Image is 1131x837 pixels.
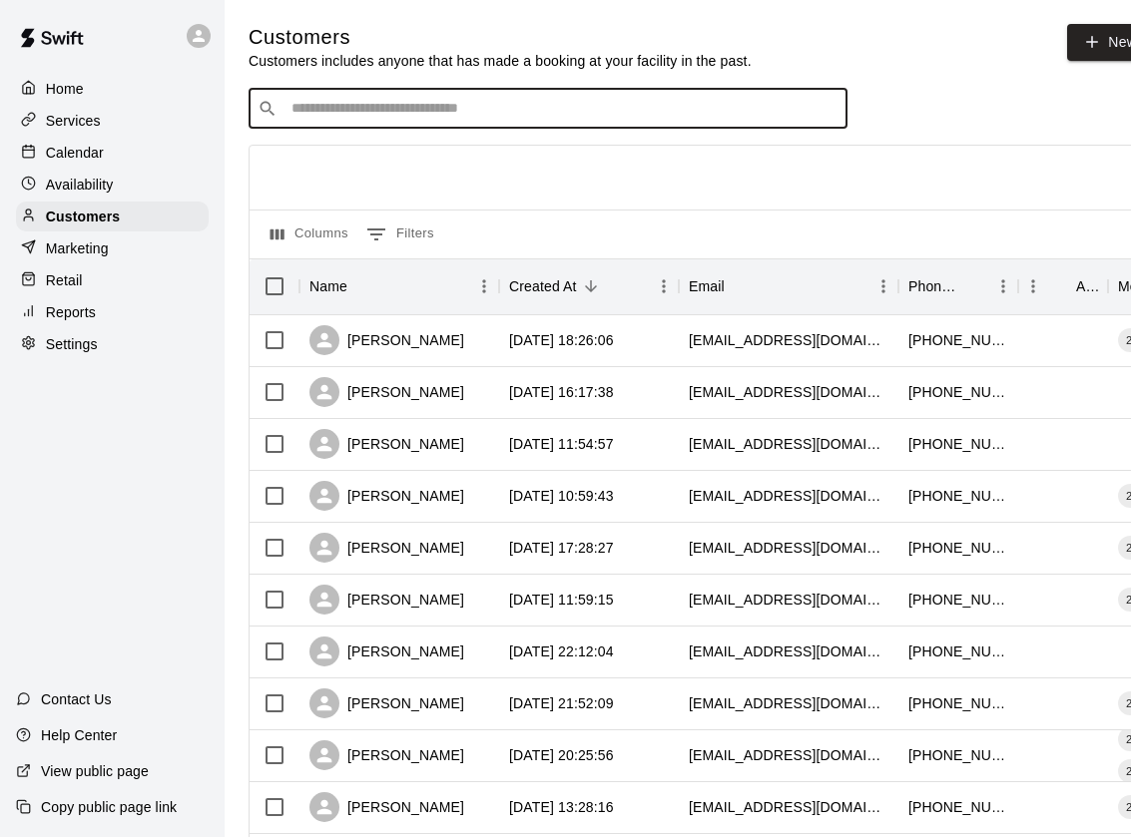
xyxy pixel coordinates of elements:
div: 2025-08-17 10:59:43 [509,486,614,506]
div: Age [1018,258,1108,314]
h5: Customers [249,24,752,51]
div: +16189805989 [908,486,1008,506]
p: View public page [41,761,149,781]
p: Customers [46,207,120,226]
div: 2025-08-16 11:59:15 [509,590,614,610]
div: kelsee.mook@gmail.com [689,330,888,350]
a: Services [16,106,209,136]
div: Name [309,258,347,314]
p: Settings [46,334,98,354]
div: 2025-08-13 13:28:16 [509,797,614,817]
a: Reports [16,297,209,327]
div: [PERSON_NAME] [309,377,464,407]
a: Calendar [16,138,209,168]
a: Home [16,74,209,104]
div: [PERSON_NAME] [309,533,464,563]
div: [PERSON_NAME] [309,481,464,511]
p: Reports [46,302,96,322]
p: Home [46,79,84,99]
div: 2025-08-14 21:52:09 [509,693,614,713]
div: charity@coxalarm.com [689,486,888,506]
div: Created At [499,258,679,314]
div: +16186966058 [908,693,1008,713]
div: jkypta1@gmail.com [689,538,888,558]
div: 2025-08-13 20:25:56 [509,745,614,765]
div: +16183010376 [908,641,1008,661]
a: Settings [16,329,209,359]
div: [PERSON_NAME] [309,585,464,615]
button: Select columns [266,218,353,250]
p: Retail [46,270,83,290]
div: +16185403628 [908,330,1008,350]
div: [PERSON_NAME] [309,325,464,355]
div: Created At [509,258,577,314]
button: Menu [988,271,1018,301]
div: Search customers by name or email [249,89,848,129]
div: 2025-08-17 11:54:57 [509,434,614,454]
div: +12172913920 [908,434,1008,454]
div: 2025-08-15 22:12:04 [509,641,614,661]
div: shelbybaybordi@gmail.com [689,797,888,817]
div: Phone Number [898,258,1018,314]
div: sarah_marc02@hotmail.com [689,693,888,713]
p: Customers includes anyone that has made a booking at your facility in the past. [249,51,752,71]
a: Retail [16,265,209,295]
button: Sort [577,272,605,300]
div: hballinger88@gmail.com [689,590,888,610]
button: Menu [868,271,898,301]
div: [PERSON_NAME] [309,636,464,666]
div: [PERSON_NAME] [309,429,464,459]
div: +16185939553 [908,797,1008,817]
div: briantolley32@yahoo.com [689,641,888,661]
div: 2025-08-17 16:17:38 [509,382,614,402]
div: 2025-08-16 17:28:27 [509,538,614,558]
div: Email [679,258,898,314]
a: Availability [16,170,209,200]
div: +16184775642 [908,382,1008,402]
div: Name [299,258,499,314]
div: +16185406111 [908,538,1008,558]
button: Menu [469,271,499,301]
button: Show filters [361,218,439,250]
p: Availability [46,175,114,195]
button: Menu [649,271,679,301]
p: Services [46,111,101,131]
div: Age [1076,258,1098,314]
div: [PERSON_NAME] [309,792,464,822]
p: Calendar [46,143,104,163]
button: Sort [725,272,753,300]
button: Sort [347,272,375,300]
a: Marketing [16,233,209,263]
button: Menu [1018,271,1048,301]
button: Sort [1048,272,1076,300]
div: alberse89@gmail.com [689,382,888,402]
p: Marketing [46,238,109,258]
button: Sort [960,272,988,300]
p: Help Center [41,725,117,745]
a: Customers [16,202,209,231]
div: +16187911996 [908,745,1008,765]
div: 2025-08-17 18:26:06 [509,330,614,350]
div: mlpellum@gmail.com [689,745,888,765]
div: [PERSON_NAME] [309,688,464,718]
div: [PERSON_NAME] [309,740,464,770]
p: Contact Us [41,689,112,709]
div: Email [689,258,725,314]
p: Copy public page link [41,797,177,817]
div: +16187098989 [908,590,1008,610]
div: afoster013087@gmail.com [689,434,888,454]
div: Phone Number [908,258,960,314]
